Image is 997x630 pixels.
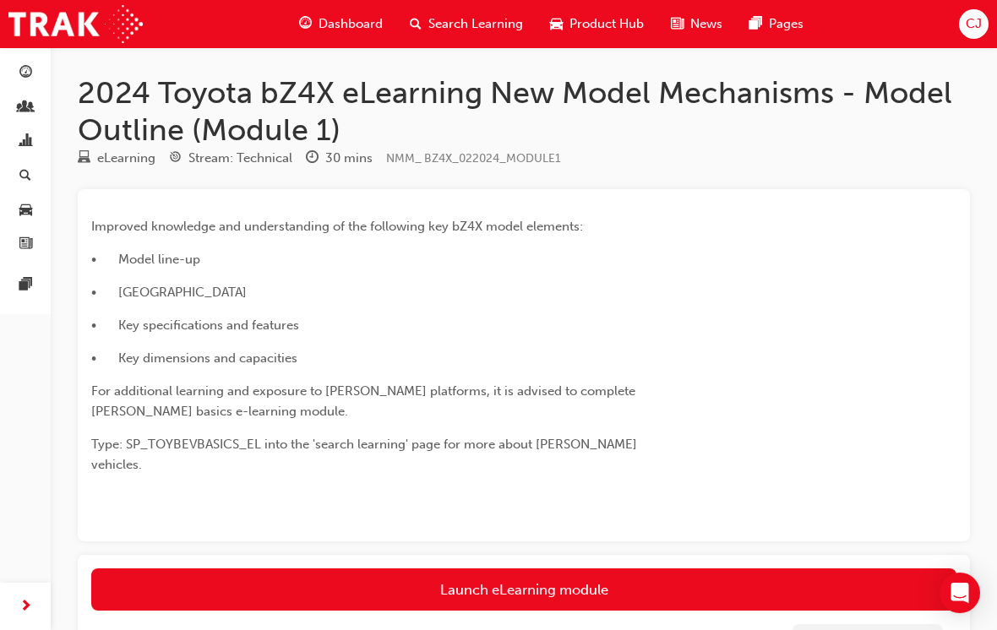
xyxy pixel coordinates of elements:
[91,437,640,472] span: Type: SP_TOYBEVBASICS_EL into the 'search learning' page for more about [PERSON_NAME] vehicles.
[940,573,980,613] div: Open Intercom Messenger
[299,14,312,35] span: guage-icon
[91,383,639,419] span: For additional learning and exposure to [PERSON_NAME] platforms, it is advised to complete [PERSO...
[19,203,32,218] span: car-icon
[97,149,155,168] div: eLearning
[569,14,644,34] span: Product Hub
[657,7,736,41] a: news-iconNews
[690,14,722,34] span: News
[428,14,523,34] span: Search Learning
[966,14,982,34] span: CJ
[959,9,989,39] button: CJ
[537,7,657,41] a: car-iconProduct Hub
[91,350,297,366] span: • Key dimensions and capacities
[769,14,804,34] span: Pages
[19,278,32,293] span: pages-icon
[286,7,396,41] a: guage-iconDashboard
[319,14,383,34] span: Dashboard
[91,219,583,234] span: Improved knowledge and understanding of the following key bZ4X model elements:
[671,14,684,35] span: news-icon
[91,285,247,300] span: • [GEOGRAPHIC_DATA]
[78,151,90,166] span: learningResourceType_ELEARNING-icon
[386,151,561,166] span: Learning resource code
[19,596,32,617] span: next-icon
[736,7,817,41] a: pages-iconPages
[91,318,299,333] span: • Key specifications and features
[550,14,563,35] span: car-icon
[78,148,155,169] div: Type
[396,7,537,41] a: search-iconSearch Learning
[169,151,182,166] span: target-icon
[91,568,956,611] a: Launch eLearning module
[19,169,31,184] span: search-icon
[749,14,762,35] span: pages-icon
[8,5,143,43] img: Trak
[169,148,292,169] div: Stream
[19,66,32,81] span: guage-icon
[19,237,32,253] span: news-icon
[91,252,200,267] span: • Model line-up
[78,74,970,148] h1: 2024 Toyota bZ4X eLearning New Model Mechanisms - Model Outline (Module 1)
[19,100,32,116] span: people-icon
[188,149,292,168] div: Stream: Technical
[325,149,373,168] div: 30 mins
[306,151,319,166] span: clock-icon
[306,148,373,169] div: Duration
[410,14,422,35] span: search-icon
[19,134,32,149] span: chart-icon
